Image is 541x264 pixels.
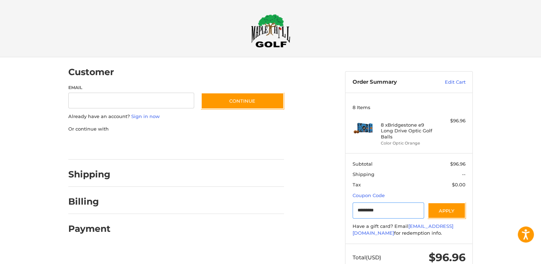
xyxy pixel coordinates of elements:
[381,122,436,140] h4: 8 x Bridgestone e9 Long Drive Optic Golf Balls
[452,182,466,187] span: $0.00
[68,67,114,78] h2: Customer
[68,223,110,234] h2: Payment
[68,196,110,207] h2: Billing
[429,251,466,264] span: $96.96
[450,161,466,167] span: $96.96
[353,79,429,86] h3: Order Summary
[353,192,385,198] a: Coupon Code
[251,14,290,48] img: Maple Hill Golf
[353,202,424,219] input: Gift Certificate or Coupon Code
[429,79,466,86] a: Edit Cart
[353,161,373,167] span: Subtotal
[353,254,381,261] span: Total (USD)
[462,171,466,177] span: --
[66,140,120,152] iframe: PayPal-paypal
[131,113,160,119] a: Sign in now
[353,182,361,187] span: Tax
[68,113,284,120] p: Already have an account?
[353,223,466,237] div: Have a gift card? Email for redemption info.
[127,140,180,152] iframe: PayPal-paylater
[437,117,466,124] div: $96.96
[201,93,284,109] button: Continue
[428,202,466,219] button: Apply
[353,171,374,177] span: Shipping
[68,126,284,133] p: Or continue with
[68,169,110,180] h2: Shipping
[187,140,241,152] iframe: PayPal-venmo
[381,140,436,146] li: Color Optic Orange
[353,104,466,110] h3: 8 Items
[68,84,194,91] label: Email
